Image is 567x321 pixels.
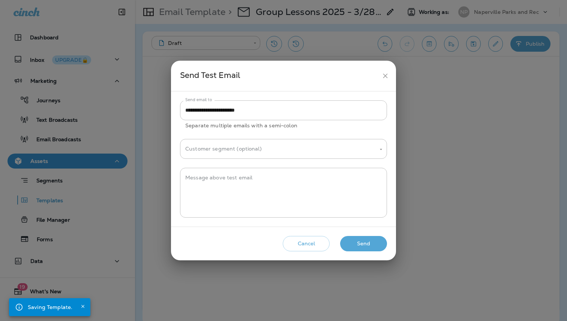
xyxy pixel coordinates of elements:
button: close [378,69,392,83]
div: Send Test Email [180,69,378,83]
label: Send email to [185,97,212,103]
button: Close [78,302,87,311]
div: Saving Template. [28,300,72,314]
p: Separate multiple emails with a semi-colon [185,121,382,130]
button: Send [340,236,387,251]
button: Open [378,146,384,153]
button: Cancel [283,236,330,251]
